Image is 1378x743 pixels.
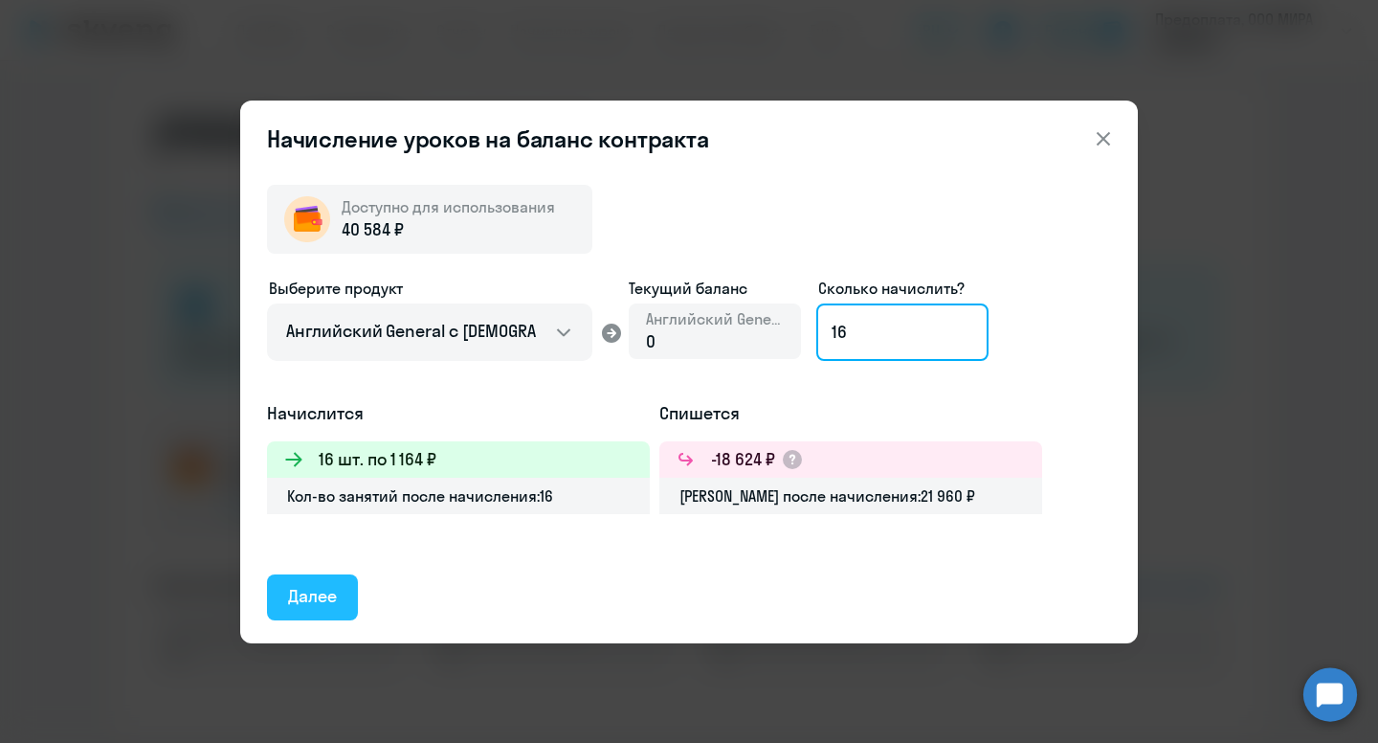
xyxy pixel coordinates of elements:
[659,478,1042,514] div: [PERSON_NAME] после начисления: 21 960 ₽
[646,330,656,352] span: 0
[240,124,1138,154] header: Начисление уроков на баланс контракта
[288,584,337,609] div: Далее
[267,401,650,426] h5: Начислится
[319,447,436,472] h3: 16 шт. по 1 164 ₽
[269,279,403,298] span: Выберите продукт
[659,401,1042,426] h5: Спишется
[629,277,801,300] span: Текущий баланс
[711,447,775,472] h3: -18 624 ₽
[284,196,330,242] img: wallet-circle.png
[646,308,784,329] span: Английский General
[818,279,965,298] span: Сколько начислить?
[342,197,555,216] span: Доступно для использования
[342,217,404,242] span: 40 584 ₽
[267,478,650,514] div: Кол-во занятий после начисления: 16
[267,574,358,620] button: Далее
